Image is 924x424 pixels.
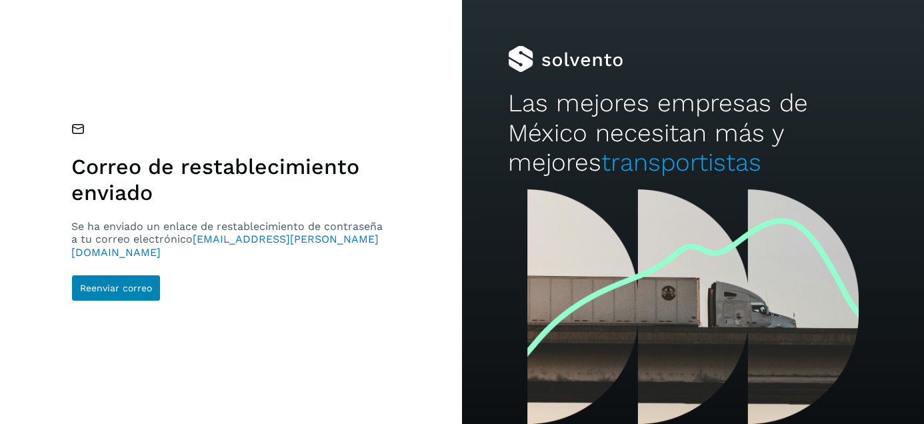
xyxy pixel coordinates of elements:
h2: Las mejores empresas de México necesitan más y mejores [508,89,877,177]
span: Reenviar correo [80,283,152,293]
button: Reenviar correo [71,275,161,301]
span: transportistas [601,148,761,177]
p: Se ha enviado un enlace de restablecimiento de contraseña a tu correo electrónico [71,220,388,259]
span: [EMAIL_ADDRESS][PERSON_NAME][DOMAIN_NAME] [71,233,379,258]
h1: Correo de restablecimiento enviado [71,154,388,205]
